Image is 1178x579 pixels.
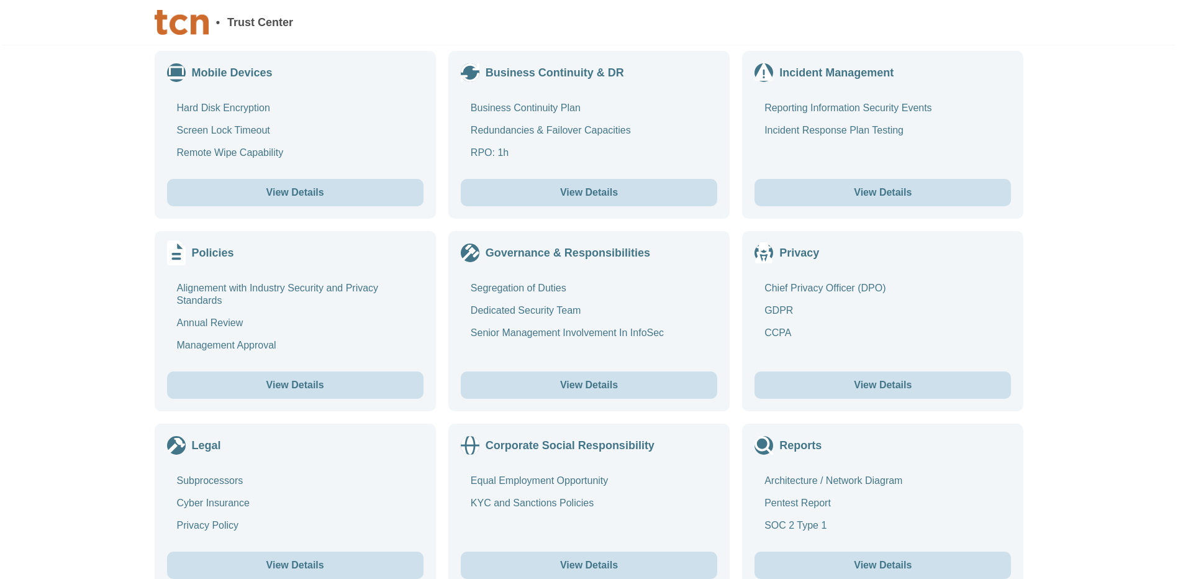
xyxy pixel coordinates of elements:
[227,17,293,28] span: Trust Center
[177,339,276,352] div: Management Approval
[155,10,209,35] img: Company Banner
[486,439,655,452] div: Corporate Social Responsibility
[192,66,273,79] div: Mobile Devices
[764,304,793,317] div: GDPR
[471,475,608,487] div: Equal Employment Opportunity
[779,439,822,452] div: Reports
[167,179,424,206] button: View Details
[177,475,243,487] div: Subprocessors
[486,66,624,79] div: Business Continuity & DR
[471,102,581,114] div: Business Continuity Plan
[177,282,424,307] div: Alignement with Industry Security and Privacy Standards
[764,282,886,294] div: Chief Privacy Officer (DPO)
[216,17,220,28] span: •
[471,124,631,137] div: Redundancies & Failover Capacities
[167,552,424,579] button: View Details
[461,372,717,399] button: View Details
[177,497,250,509] div: Cyber Insurance
[779,66,894,79] div: Incident Management
[471,282,566,294] div: Segregation of Duties
[779,247,819,259] div: Privacy
[177,102,270,114] div: Hard Disk Encryption
[177,147,284,159] div: Remote Wipe Capability
[471,304,581,317] div: Dedicated Security Team
[471,147,509,159] div: RPO: 1h
[764,519,827,532] div: SOC 2 Type 1
[764,327,791,339] div: CCPA
[461,552,717,579] button: View Details
[177,519,239,532] div: Privacy Policy
[192,439,221,452] div: Legal
[754,179,1011,206] button: View Details
[764,124,904,137] div: Incident Response Plan Testing
[764,497,831,509] div: Pentest Report
[471,497,594,509] div: KYC and Sanctions Policies
[177,124,270,137] div: Screen Lock Timeout
[461,179,717,206] button: View Details
[754,552,1011,579] button: View Details
[167,372,424,399] button: View Details
[764,475,902,487] div: Architecture / Network Diagram
[177,317,243,329] div: Annual Review
[754,372,1011,399] button: View Details
[471,327,664,339] div: Senior Management Involvement In InfoSec
[486,247,650,259] div: Governance & Responsibilities
[764,102,931,114] div: Reporting Information Security Events
[192,247,234,259] div: Policies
